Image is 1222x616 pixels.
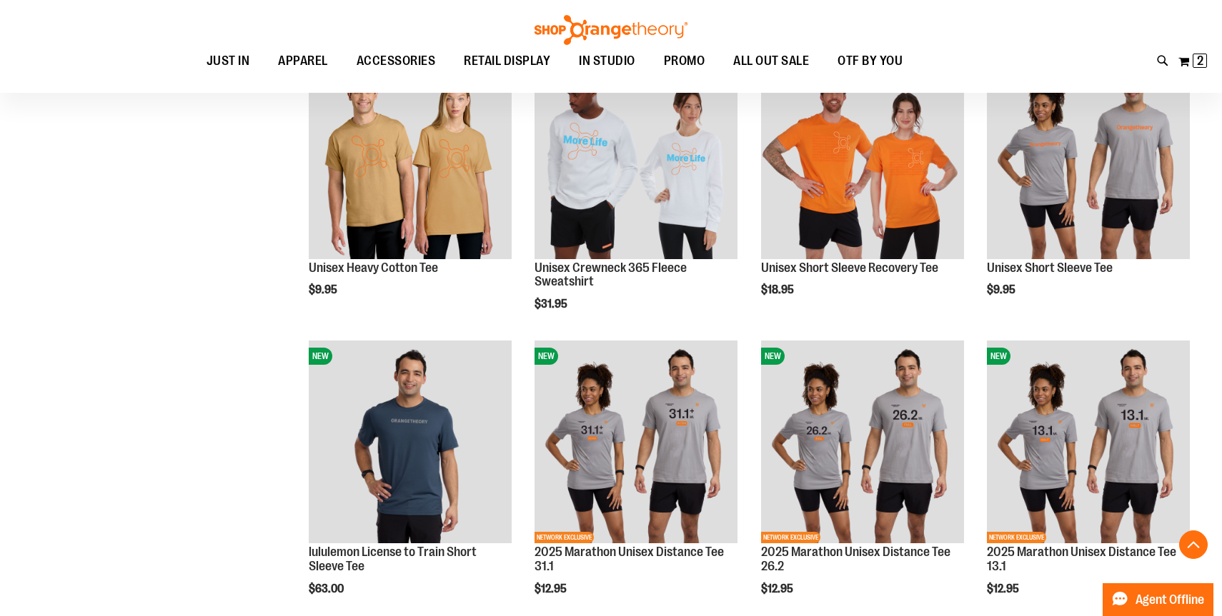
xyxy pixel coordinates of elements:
[535,56,737,259] img: Unisex Crewneck 365 Fleece Sweatshirt
[527,49,745,347] div: product
[1103,583,1213,616] button: Agent Offline
[535,348,558,365] span: NEW
[1136,593,1204,607] span: Agent Offline
[1197,54,1203,68] span: 2
[761,545,950,573] a: 2025 Marathon Unisex Distance Tee 26.2
[357,45,436,77] span: ACCESSORIES
[535,545,724,573] a: 2025 Marathon Unisex Distance Tee 31.1
[733,45,809,77] span: ALL OUT SALE
[761,283,796,296] span: $18.95
[987,340,1190,543] img: 2025 Marathon Unisex Distance Tee 13.1
[761,56,964,261] a: Unisex Short Sleeve Recovery TeeNEW
[309,56,512,259] img: Unisex Heavy Cotton Tee
[535,582,569,595] span: $12.95
[579,45,635,77] span: IN STUDIO
[761,582,795,595] span: $12.95
[309,582,346,595] span: $63.00
[278,45,328,77] span: APPAREL
[987,582,1021,595] span: $12.95
[987,56,1190,261] a: Unisex Short Sleeve TeeNEW
[309,261,438,275] a: Unisex Heavy Cotton Tee
[535,261,687,289] a: Unisex Crewneck 365 Fleece Sweatshirt
[987,56,1190,259] img: Unisex Short Sleeve Tee
[309,340,512,545] a: lululemon License to Train Short Sleeve TeeNEW
[987,532,1046,543] span: NETWORK EXCLUSIVE
[761,340,964,545] a: 2025 Marathon Unisex Distance Tee 26.2NEWNETWORK EXCLUSIVE
[980,49,1197,333] div: product
[535,298,570,310] span: $31.95
[309,545,477,573] a: lululemon License to Train Short Sleeve Tee
[987,340,1190,545] a: 2025 Marathon Unisex Distance Tee 13.1NEWNETWORK EXCLUSIVE
[761,532,820,543] span: NETWORK EXCLUSIVE
[754,49,971,333] div: product
[535,340,737,543] img: 2025 Marathon Unisex Distance Tee 31.1
[987,348,1010,365] span: NEW
[987,545,1176,573] a: 2025 Marathon Unisex Distance Tee 13.1
[302,49,519,333] div: product
[664,45,705,77] span: PROMO
[535,56,737,261] a: Unisex Crewneck 365 Fleece SweatshirtNEW
[309,348,332,365] span: NEW
[761,261,938,275] a: Unisex Short Sleeve Recovery Tee
[309,56,512,261] a: Unisex Heavy Cotton TeeNEW
[309,283,339,296] span: $9.95
[987,283,1018,296] span: $9.95
[761,348,785,365] span: NEW
[987,261,1113,275] a: Unisex Short Sleeve Tee
[309,340,512,543] img: lululemon License to Train Short Sleeve Tee
[207,45,250,77] span: JUST IN
[535,340,737,545] a: 2025 Marathon Unisex Distance Tee 31.1NEWNETWORK EXCLUSIVE
[838,45,903,77] span: OTF BY YOU
[761,56,964,259] img: Unisex Short Sleeve Recovery Tee
[761,340,964,543] img: 2025 Marathon Unisex Distance Tee 26.2
[532,15,690,45] img: Shop Orangetheory
[464,45,550,77] span: RETAIL DISPLAY
[1179,530,1208,559] button: Back To Top
[535,532,594,543] span: NETWORK EXCLUSIVE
